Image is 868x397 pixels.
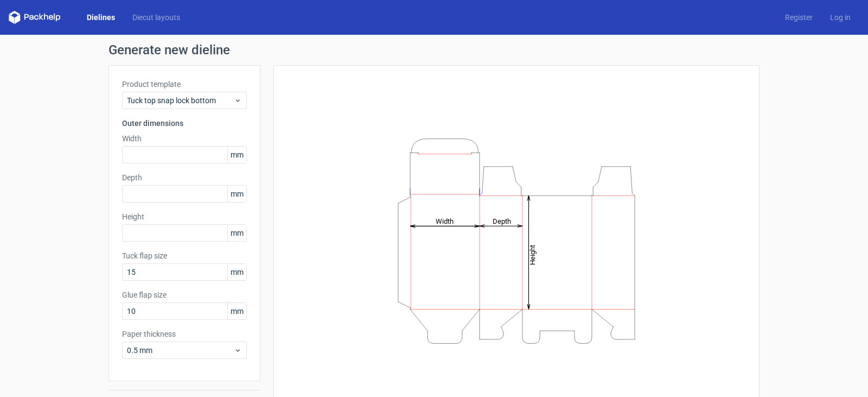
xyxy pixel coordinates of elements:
label: Glue flap size [122,289,247,300]
a: Log in [821,12,859,23]
tspan: Depth [493,217,511,225]
a: Dielines [78,12,124,23]
label: Tuck flap size [122,250,247,261]
span: mm [227,186,246,202]
label: Depth [122,172,247,183]
span: Tuck top snap lock bottom [127,95,234,106]
h3: Outer dimensions [122,118,247,129]
a: Diecut layouts [124,12,189,23]
tspan: Width [436,217,454,225]
span: mm [227,147,246,163]
label: Paper thickness [122,329,247,339]
a: Register [776,12,821,23]
tspan: Height [528,244,537,264]
span: mm [227,264,246,280]
label: Width [122,133,247,144]
span: mm [227,225,246,241]
label: Height [122,211,247,222]
h1: Generate new dieline [108,43,759,56]
label: Product template [122,79,247,90]
span: 0.5 mm [127,345,234,356]
span: mm [227,303,246,319]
